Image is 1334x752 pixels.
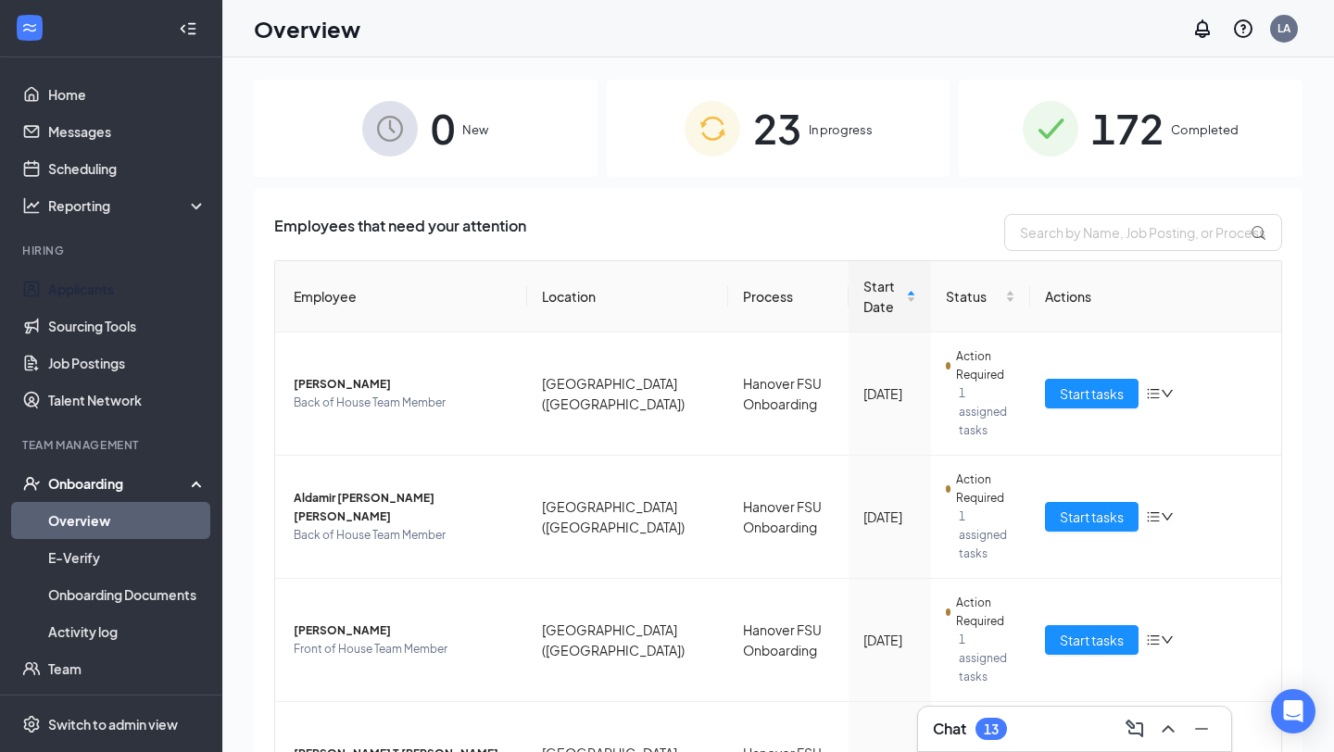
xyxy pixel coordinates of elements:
[294,526,512,545] span: Back of House Team Member
[1120,714,1150,744] button: ComposeMessage
[1161,633,1174,646] span: down
[728,456,849,579] td: Hanover FSU Onboarding
[527,456,728,579] td: [GEOGRAPHIC_DATA] ([GEOGRAPHIC_DATA])
[1004,214,1282,251] input: Search by Name, Job Posting, or Process
[294,621,512,640] span: [PERSON_NAME]
[1091,96,1164,160] span: 172
[1146,633,1161,647] span: bars
[1171,120,1239,139] span: Completed
[22,715,41,733] svg: Settings
[863,383,915,404] div: [DATE]
[48,474,191,493] div: Onboarding
[254,13,360,44] h1: Overview
[22,243,203,258] div: Hiring
[1153,714,1183,744] button: ChevronUp
[1271,689,1315,733] div: Open Intercom Messenger
[1187,714,1216,744] button: Minimize
[1146,509,1161,524] span: bars
[22,474,41,493] svg: UserCheck
[527,579,728,702] td: [GEOGRAPHIC_DATA] ([GEOGRAPHIC_DATA])
[984,721,999,737] div: 13
[462,120,488,139] span: New
[931,261,1030,332] th: Status
[1277,20,1290,36] div: LA
[431,96,455,160] span: 0
[274,214,526,251] span: Employees that need your attention
[48,613,207,650] a: Activity log
[48,270,207,307] a: Applicants
[48,539,207,576] a: E-Verify
[1190,718,1213,740] svg: Minimize
[294,375,512,394] span: [PERSON_NAME]
[753,96,801,160] span: 23
[48,76,207,113] a: Home
[179,19,197,38] svg: Collapse
[728,579,849,702] td: Hanover FSU Onboarding
[48,576,207,613] a: Onboarding Documents
[946,286,1001,307] span: Status
[728,261,849,332] th: Process
[959,384,1015,440] span: 1 assigned tasks
[48,715,178,733] div: Switch to admin view
[1060,383,1124,404] span: Start tasks
[956,470,1014,508] span: Action Required
[956,594,1014,631] span: Action Required
[1157,718,1179,740] svg: ChevronUp
[1045,625,1139,655] button: Start tasks
[863,507,915,527] div: [DATE]
[22,196,41,215] svg: Analysis
[863,630,915,650] div: [DATE]
[1191,18,1214,40] svg: Notifications
[294,394,512,412] span: Back of House Team Member
[48,687,207,724] a: DocumentsCrown
[863,276,901,317] span: Start Date
[1161,387,1174,400] span: down
[1045,502,1139,532] button: Start tasks
[48,307,207,345] a: Sourcing Tools
[527,261,728,332] th: Location
[294,489,512,526] span: Aldamir [PERSON_NAME] [PERSON_NAME]
[1045,379,1139,408] button: Start tasks
[1146,386,1161,401] span: bars
[1060,630,1124,650] span: Start tasks
[1030,261,1282,332] th: Actions
[1232,18,1254,40] svg: QuestionInfo
[294,640,512,658] span: Front of House Team Member
[728,332,849,456] td: Hanover FSU Onboarding
[956,347,1014,384] span: Action Required
[1060,507,1124,527] span: Start tasks
[48,196,208,215] div: Reporting
[527,332,728,456] td: [GEOGRAPHIC_DATA] ([GEOGRAPHIC_DATA])
[48,650,207,687] a: Team
[48,150,207,187] a: Scheduling
[809,120,873,139] span: In progress
[933,719,966,739] h3: Chat
[20,19,39,37] svg: WorkstreamLogo
[48,502,207,539] a: Overview
[275,261,527,332] th: Employee
[48,345,207,382] a: Job Postings
[48,113,207,150] a: Messages
[1161,510,1174,523] span: down
[48,382,207,419] a: Talent Network
[1124,718,1146,740] svg: ComposeMessage
[959,508,1015,563] span: 1 assigned tasks
[22,437,203,453] div: Team Management
[959,631,1015,686] span: 1 assigned tasks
